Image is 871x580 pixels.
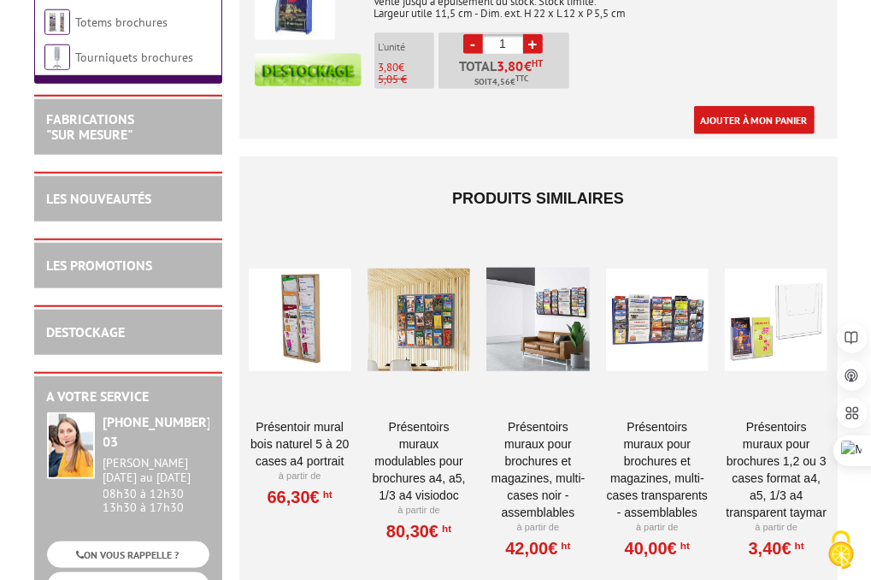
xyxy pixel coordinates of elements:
[249,470,351,483] p: À partir de
[606,521,709,535] p: À partir de
[47,412,95,479] img: widget-service.jpg
[625,543,690,553] a: 40,00€HT
[379,60,399,74] span: 3,80
[725,521,827,535] p: À partir de
[492,75,510,89] span: 4,56
[452,190,624,207] span: Produits similaires
[820,529,862,571] img: Cookies (fenêtre modale)
[386,526,451,536] a: 80,30€HT
[725,418,827,521] a: PRÉSENTOIRS MURAUX POUR BROCHURES 1,2 OU 3 CASES FORMAT A4, A5, 1/3 A4 TRANSPARENT TAYMAR
[438,523,451,535] sup: HT
[474,75,528,89] span: Soit €
[103,456,209,485] div: [PERSON_NAME][DATE] au [DATE]
[47,323,126,340] a: DESTOCKAGE
[523,34,543,54] a: +
[320,488,333,500] sup: HT
[103,456,209,515] div: 08h30 à 12h30 13h30 à 17h30
[379,74,434,86] p: 5,05 €
[486,418,589,521] a: PRÉSENTOIRS MURAUX POUR BROCHURES ET MAGAZINES, MULTI-CASES NOIR - ASSEMBLABLES
[463,34,483,54] a: -
[47,110,135,143] a: FABRICATIONS"Sur Mesure"
[811,522,871,580] button: Cookies (fenêtre modale)
[47,190,152,207] a: LES NOUVEAUTÉS
[368,418,470,504] a: Présentoirs muraux modulables pour brochures A4, A5, 1/3 A4 VISIODOC
[76,50,194,65] a: Tourniquets brochures
[379,62,434,74] p: €
[44,44,70,70] img: Tourniquets brochures
[533,57,544,69] sup: HT
[749,543,804,553] a: 3,40€HT
[249,418,351,470] a: Présentoir Mural Bois naturel 5 à 20 cases A4 Portrait
[268,492,333,502] a: 66,30€HT
[255,53,362,86] img: destockage
[792,540,804,552] sup: HT
[606,418,709,521] a: PRÉSENTOIRS MURAUX POUR BROCHURES ET MAGAZINES, MULTI-CASES TRANSPARENTS - ASSEMBLABLES
[368,504,470,518] p: À partir de
[525,59,533,73] span: €
[47,257,153,274] a: LES PROMOTIONS
[505,543,570,553] a: 42,00€HT
[515,74,528,83] sup: TTC
[497,59,525,73] span: 3,80
[47,389,209,405] h2: A votre service
[103,413,212,450] strong: [PHONE_NUMBER] 03
[486,521,589,535] p: À partir de
[443,59,569,89] p: Total
[379,41,434,53] p: L'unité
[47,542,209,568] a: ON VOUS RAPPELLE ?
[694,106,815,134] a: Ajouter à mon panier
[677,540,690,552] sup: HT
[44,9,70,35] img: Totems brochures
[76,15,168,30] a: Totems brochures
[558,540,571,552] sup: HT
